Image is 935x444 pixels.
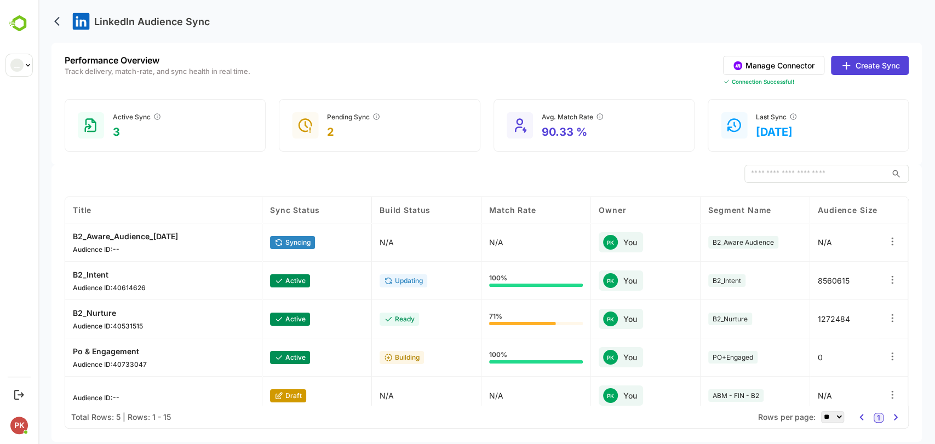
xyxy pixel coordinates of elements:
p: syncing [247,238,272,246]
div: You [560,309,605,329]
span: B2_Aware Audience [674,238,736,246]
p: active [247,315,267,323]
p: active [247,276,267,285]
span: Rows per page: [720,412,777,422]
p: N/A [451,238,465,247]
div: PK [565,350,580,365]
p: Audience ID: -- [35,245,140,253]
div: 100% [451,275,544,287]
p: Performance Overview [26,56,212,65]
p: ready [357,315,376,323]
button: Logout [12,387,26,402]
p: N/A [451,391,465,400]
p: Audience ID: -- [35,394,81,402]
button: Audiences still in ‘Building’ or ‘Updating’ for more than 24 hours. [334,112,342,121]
p: N/A [341,238,355,247]
span: Sync Status [232,205,282,215]
div: __ [10,59,24,72]
span: ABM - FIN - B2 [674,391,721,400]
span: 1272484 [779,314,812,324]
span: 0 [779,353,784,362]
div: Total Rows: 5 | Rows: 1 - 15 [33,412,133,422]
span: N/A [779,238,794,247]
p: Audience ID: 40531515 [35,322,105,330]
span: B2_Intent [674,276,703,285]
button: Manage Connector [685,56,786,75]
div: Avg. Match Rate [503,112,566,121]
button: Average percentage of contacts/companies LinkedIn successfully matched. [557,112,566,121]
p: 2 [289,125,342,139]
div: Last Sync [718,112,759,121]
div: 100% [451,351,544,364]
div: 71% [451,313,544,325]
p: B2_Intent [35,270,107,279]
p: Audience ID: 40733047 [35,360,108,368]
img: BambooboxLogoMark.f1c84d78b4c51b1a7b5f700c9845e183.svg [5,13,33,34]
div: PK [565,312,580,326]
span: PO+Engaged [674,353,715,361]
div: PK [565,273,580,288]
button: Audiences in ‘Ready’ status and actively receiving ad delivery. [114,112,123,121]
span: B2_Nurture [674,315,709,323]
span: Segment Name [670,205,733,215]
div: Active Sync [74,112,123,121]
span: Title [35,205,53,215]
p: Audience ID: 40614626 [35,284,107,292]
div: Connection Successful! [685,78,870,85]
span: 8560615 [779,276,811,285]
p: updating [357,276,385,285]
div: PK [565,388,580,403]
p: Po & Engagement [35,347,108,356]
div: You [560,347,605,367]
p: 90.33 % [503,125,566,139]
p: B2_Nurture [35,308,105,318]
span: Audience Size [779,205,839,215]
p: Track delivery, match-rate, and sync health in real time. [26,68,212,75]
span: N/A [779,391,794,400]
p: active [247,353,267,361]
div: PK [565,235,580,250]
p: 3 [74,125,123,139]
p: draft [247,391,263,400]
span: Build Status [341,205,392,215]
p: N/A [341,391,355,400]
div: You [560,385,605,406]
p: LinkedIn Audience Sync [56,16,171,27]
button: back [13,13,30,30]
div: PK [10,417,28,434]
button: 1 [835,413,845,423]
button: Time since the most recent batch update. [750,112,759,121]
div: You [560,270,605,291]
button: Create Sync [793,56,870,75]
div: You [560,232,605,252]
div: Pending Sync [289,112,342,121]
span: Owner [560,205,588,215]
p: building [357,353,381,361]
p: B2_Aware_Audience_[DATE] [35,232,140,241]
p: [DATE] [718,125,759,139]
span: Match Rate [451,205,497,215]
